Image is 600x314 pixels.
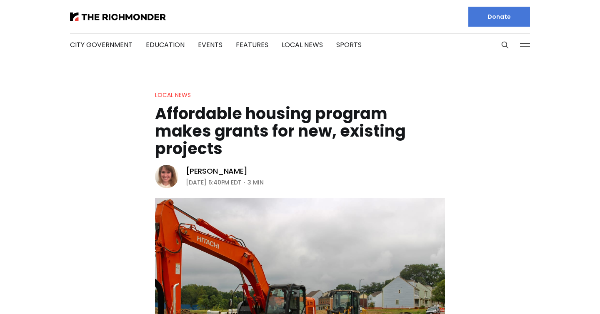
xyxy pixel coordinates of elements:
[70,40,132,50] a: City Government
[198,40,222,50] a: Events
[247,177,264,187] span: 3 min
[468,7,530,27] a: Donate
[186,166,247,176] a: [PERSON_NAME]
[155,105,445,157] h1: Affordable housing program makes grants for new, existing projects
[282,40,323,50] a: Local News
[186,177,242,187] time: [DATE] 6:40PM EDT
[236,40,268,50] a: Features
[499,39,511,51] button: Search this site
[155,165,178,188] img: Sarah Vogelsong
[155,91,191,99] a: Local News
[70,12,166,21] img: The Richmonder
[336,40,362,50] a: Sports
[146,40,185,50] a: Education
